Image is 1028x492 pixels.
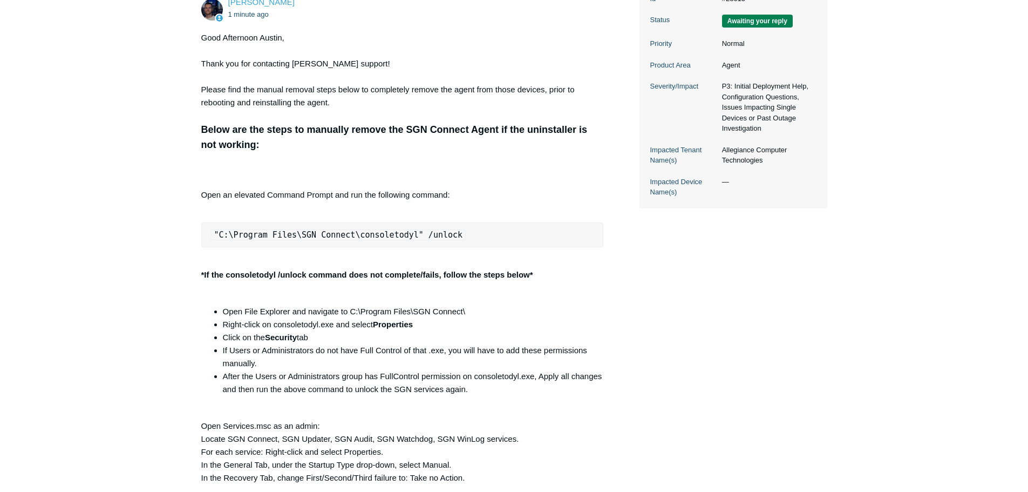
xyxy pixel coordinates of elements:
dt: Impacted Device Name(s) [650,177,717,198]
dt: Severity/Impact [650,81,717,92]
strong: Security [265,333,297,342]
dd: Normal [717,38,816,49]
dt: Product Area [650,60,717,71]
li: Open File Explorer and navigate to C:\Program Files\SGN Connect\ [223,305,604,318]
li: After the Users or Administrators group has FullControl permission on consoletodyl.exe, Apply all... [223,370,604,396]
dd: P3: Initial Deployment Help, Configuration Questions, Issues Impacting Single Devices or Past Out... [717,81,816,134]
dd: Allegiance Computer Technologies [717,145,816,166]
dt: Impacted Tenant Name(s) [650,145,717,166]
dd: — [717,177,816,187]
dd: Agent [717,60,816,71]
strong: Below are the steps to manually remove the SGN Connect Agent if the uninstaller is not working: [201,124,587,151]
strong: *If the consoletodyl /unlock command does not complete/fails, follow the steps below* [201,270,533,279]
dt: Priority [650,38,717,49]
li: Right-click on consoletodyl.exe and select [223,318,604,331]
li: If Users or Administrators do not have Full Control of that .exe, you will have to add these perm... [223,344,604,370]
code: "C:\Program Files\SGN Connect\consoletodyl" /unlock [211,230,466,240]
span: We are waiting for you to respond [722,15,793,28]
strong: Properties [373,320,413,329]
dt: Status [650,15,717,25]
li: Click on the tab [223,331,604,344]
time: 09/09/2025, 12:34 [228,10,269,18]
